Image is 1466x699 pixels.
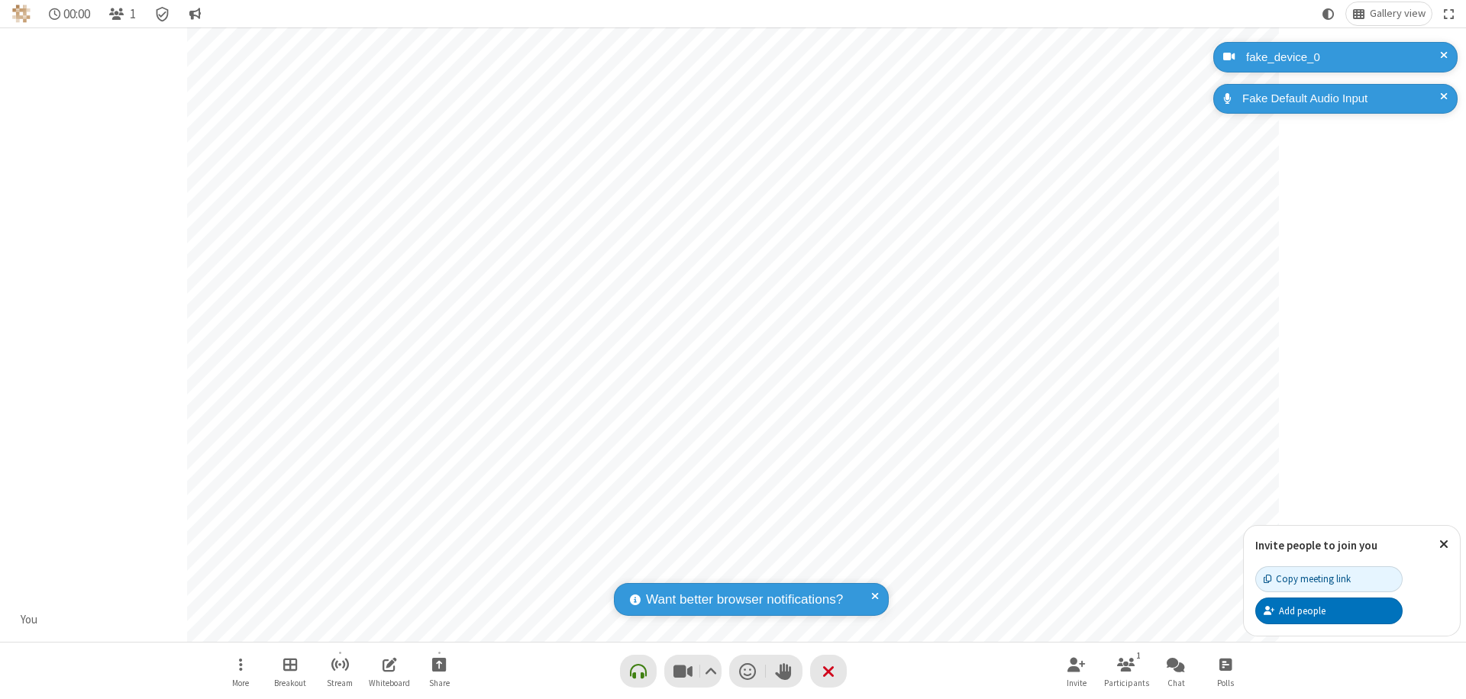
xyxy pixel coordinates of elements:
[416,649,462,693] button: Start sharing
[102,2,142,25] button: Open participant list
[1428,526,1460,563] button: Close popover
[12,5,31,23] img: QA Selenium DO NOT DELETE OR CHANGE
[1264,572,1351,586] div: Copy meeting link
[646,590,843,610] span: Want better browser notifications?
[1153,649,1199,693] button: Open chat
[317,649,363,693] button: Start streaming
[1316,2,1341,25] button: Using system theme
[1167,678,1185,688] span: Chat
[1054,649,1099,693] button: Invite participants (⌘+Shift+I)
[1241,49,1446,66] div: fake_device_0
[664,655,722,688] button: Stop video (⌘+Shift+V)
[1203,649,1248,693] button: Open poll
[267,649,313,693] button: Manage Breakout Rooms
[1237,90,1446,108] div: Fake Default Audio Input
[366,649,412,693] button: Open shared whiteboard
[130,7,136,21] span: 1
[1104,678,1149,688] span: Participants
[369,678,410,688] span: Whiteboard
[15,611,44,629] div: You
[1370,8,1426,20] span: Gallery view
[620,655,657,688] button: Connect your audio
[1217,678,1234,688] span: Polls
[43,2,97,25] div: Timer
[429,678,450,688] span: Share
[1255,598,1403,623] button: Add people
[1346,2,1432,25] button: Change layout
[1255,538,1377,552] label: Invite people to join you
[766,655,802,688] button: Raise hand
[1067,678,1087,688] span: Invite
[700,655,721,688] button: Video setting
[182,2,207,25] button: Conversation
[1132,649,1145,662] div: 1
[1103,649,1149,693] button: Open participant list
[1255,566,1403,592] button: Copy meeting link
[729,655,766,688] button: Send a reaction
[218,649,263,693] button: Open menu
[327,678,353,688] span: Stream
[148,2,177,25] div: Meeting details Encryption enabled
[232,678,249,688] span: More
[810,655,847,688] button: End or leave meeting
[274,678,306,688] span: Breakout
[1438,2,1461,25] button: Fullscreen
[63,7,90,21] span: 00:00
